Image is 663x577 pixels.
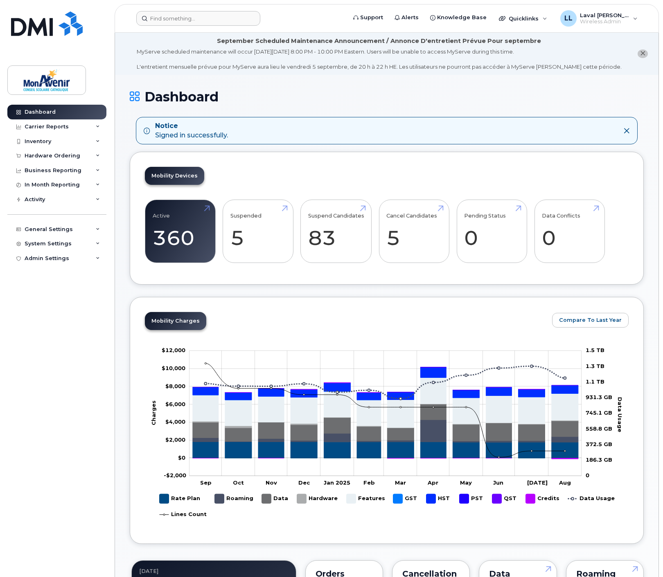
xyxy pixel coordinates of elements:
[193,442,578,458] g: Rate Plan
[165,436,185,443] tspan: $2,000
[201,479,212,486] tspan: Sep
[160,491,200,507] g: Rate Plan
[164,472,186,478] tspan: -$2,000
[155,121,228,140] div: Signed in successfully.
[460,491,484,507] g: PST
[165,400,185,407] tspan: $6,000
[193,383,578,459] g: Credits
[215,491,254,507] g: Roaming
[193,377,578,428] g: Features
[324,479,350,486] tspan: Jan 2025
[494,479,504,486] tspan: Jun
[552,313,629,328] button: Compare To Last Year
[145,167,204,185] a: Mobility Devices
[638,49,648,58] button: close notification
[308,204,364,258] a: Suspend Candidates 83
[586,394,612,400] tspan: 931.3 GB
[162,365,185,371] tspan: $10,000
[586,425,612,431] tspan: 558.8 GB
[427,479,438,486] tspan: Apr
[559,479,571,486] tspan: Aug
[586,362,604,369] tspan: 1.3 TB
[162,347,185,353] g: $0
[165,382,185,389] tspan: $8,000
[617,397,623,432] tspan: Data Usage
[395,479,406,486] tspan: Mar
[393,491,418,507] g: GST
[542,204,597,258] a: Data Conflicts 0
[586,409,612,416] tspan: 745.1 GB
[576,570,634,577] div: Roaming
[178,454,185,460] tspan: $0
[559,316,622,324] span: Compare To Last Year
[162,365,185,371] g: $0
[217,37,541,45] div: September Scheduled Maintenance Announcement / Annonce D'entretient Prévue Pour septembre
[165,436,185,443] g: $0
[316,570,373,577] div: Orders
[460,479,472,486] tspan: May
[586,472,589,478] tspan: 0
[160,507,207,523] g: Lines Count
[130,90,644,104] h1: Dashboard
[153,204,208,258] a: Active 360
[586,378,604,384] tspan: 1.1 TB
[528,479,548,486] tspan: [DATE]
[145,312,206,330] a: Mobility Charges
[160,491,615,523] g: Legend
[402,570,460,577] div: Cancellation
[162,347,185,353] tspan: $12,000
[151,400,157,425] tspan: Charges
[137,48,622,71] div: MyServe scheduled maintenance will occur [DATE][DATE] 8:00 PM - 10:00 PM Eastern. Users will be u...
[526,491,560,507] g: Credits
[193,420,578,442] g: Roaming
[464,204,519,258] a: Pending Status 0
[230,204,286,258] a: Suspended 5
[586,440,612,447] tspan: 372.5 GB
[492,491,518,507] g: QST
[165,382,185,389] g: $0
[426,491,451,507] g: HST
[386,204,442,258] a: Cancel Candidates 5
[266,479,277,486] tspan: Nov
[165,400,185,407] g: $0
[586,347,604,353] tspan: 1.5 TB
[347,491,385,507] g: Features
[262,491,289,507] g: Data
[233,479,244,486] tspan: Oct
[193,404,578,441] g: Data
[155,121,228,131] strong: Notice
[165,418,185,425] g: $0
[164,472,186,478] g: $0
[139,568,289,575] div: August 2025
[298,479,310,486] tspan: Dec
[297,491,338,507] g: Hardware
[568,491,615,507] g: Data Usage
[586,456,612,463] tspan: 186.3 GB
[364,479,375,486] tspan: Feb
[489,570,546,577] div: Data
[165,418,185,425] tspan: $4,000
